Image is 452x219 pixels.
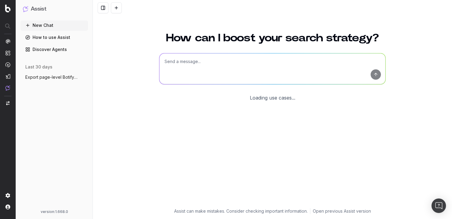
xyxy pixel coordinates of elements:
div: Open Intercom Messenger [432,198,446,213]
img: Switch project [6,101,10,105]
img: Botify logo [5,5,11,12]
span: last 30 days [25,64,52,70]
img: Activation [5,62,10,67]
span: Export page-level Botify LogAnalyzer dat [25,74,78,80]
p: Assist can make mistakes. Consider checking important information. [174,208,308,214]
img: Assist [23,6,28,12]
h1: Assist [31,5,46,13]
img: Setting [5,193,10,198]
img: Analytics [5,39,10,44]
img: Assist [5,85,10,90]
img: Intelligence [5,50,10,56]
div: Loading use cases... [250,94,295,101]
img: My account [5,205,10,209]
a: Open previous Assist version [313,208,371,214]
button: Assist [23,5,86,13]
img: Studio [5,74,10,79]
div: version: 1.668.0 [23,209,86,214]
a: Discover Agents [20,45,88,54]
h1: How can I boost your search strategy? [159,33,386,43]
a: How to use Assist [20,33,88,42]
button: Export page-level Botify LogAnalyzer dat [20,72,88,82]
button: New Chat [20,21,88,30]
